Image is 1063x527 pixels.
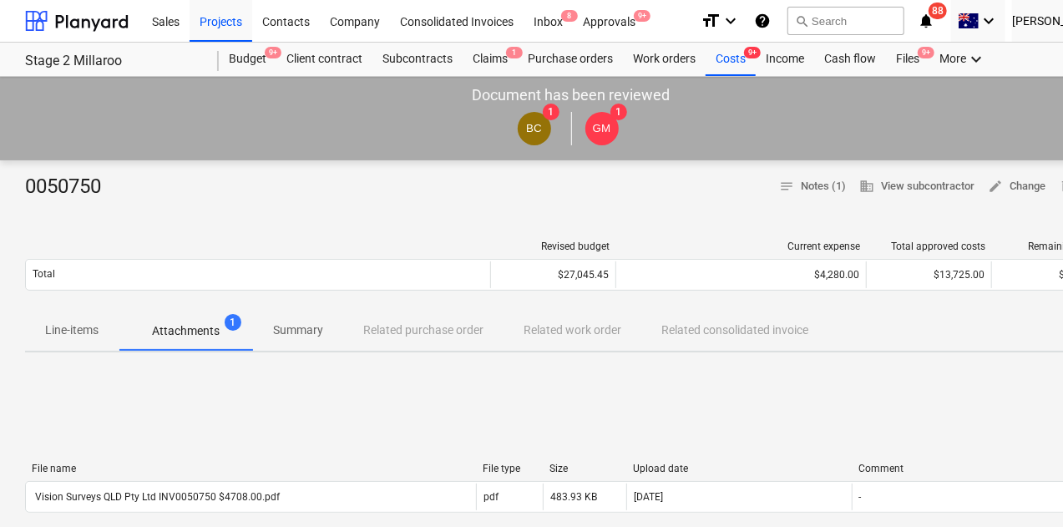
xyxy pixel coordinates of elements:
[152,322,220,340] p: Attachments
[33,491,280,503] div: Vision Surveys QLD Pty Ltd INV0050750 $4708.00.pdf
[463,43,518,76] a: Claims1
[929,3,947,19] span: 88
[886,43,929,76] a: Files9+
[966,49,986,69] i: keyboard_arrow_down
[45,322,99,339] p: Line-items
[623,43,706,76] a: Work orders
[33,267,55,281] p: Total
[859,177,974,196] span: View subcontractor
[276,43,372,76] a: Client contract
[795,14,808,28] span: search
[981,174,1052,200] button: Change
[918,11,934,31] i: notifications
[483,463,536,474] div: File type
[473,85,671,105] p: Document has been reviewed
[25,53,199,70] div: Stage 2 Millaroo
[756,43,814,76] a: Income
[979,447,1063,527] iframe: Chat Widget
[859,179,874,194] span: business
[779,179,794,194] span: notes
[225,314,241,331] span: 1
[814,43,886,76] a: Cash flow
[623,241,860,252] div: Current expense
[273,322,323,339] p: Summary
[779,177,846,196] span: Notes (1)
[610,104,627,120] span: 1
[372,43,463,76] a: Subcontracts
[219,43,276,76] div: Budget
[498,241,610,252] div: Revised budget
[490,261,615,288] div: $27,045.45
[483,491,499,503] div: pdf
[265,47,281,58] span: 9+
[526,122,542,134] span: BC
[979,11,999,31] i: keyboard_arrow_down
[744,47,761,58] span: 9+
[549,463,620,474] div: Size
[988,179,1003,194] span: edit
[219,43,276,76] a: Budget9+
[623,269,859,281] div: $4,280.00
[634,491,663,503] div: [DATE]
[929,43,996,76] div: More
[25,174,114,200] div: 0050750
[463,43,518,76] div: Claims
[886,43,929,76] div: Files
[772,174,853,200] button: Notes (1)
[701,11,721,31] i: format_size
[32,463,469,474] div: File name
[918,47,934,58] span: 9+
[866,261,991,288] div: $13,725.00
[706,43,756,76] div: Costs
[706,43,756,76] a: Costs9+
[988,177,1045,196] span: Change
[550,491,597,503] div: 483.93 KB
[518,112,551,145] div: Billy Campbell
[859,491,862,503] div: -
[561,10,578,22] span: 8
[506,47,523,58] span: 1
[543,104,559,120] span: 1
[585,112,619,145] div: Geoff Morley
[754,11,771,31] i: Knowledge base
[634,10,650,22] span: 9+
[873,241,985,252] div: Total approved costs
[633,463,845,474] div: Upload date
[593,122,610,134] span: GM
[787,7,904,35] button: Search
[518,43,623,76] a: Purchase orders
[721,11,741,31] i: keyboard_arrow_down
[853,174,981,200] button: View subcontractor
